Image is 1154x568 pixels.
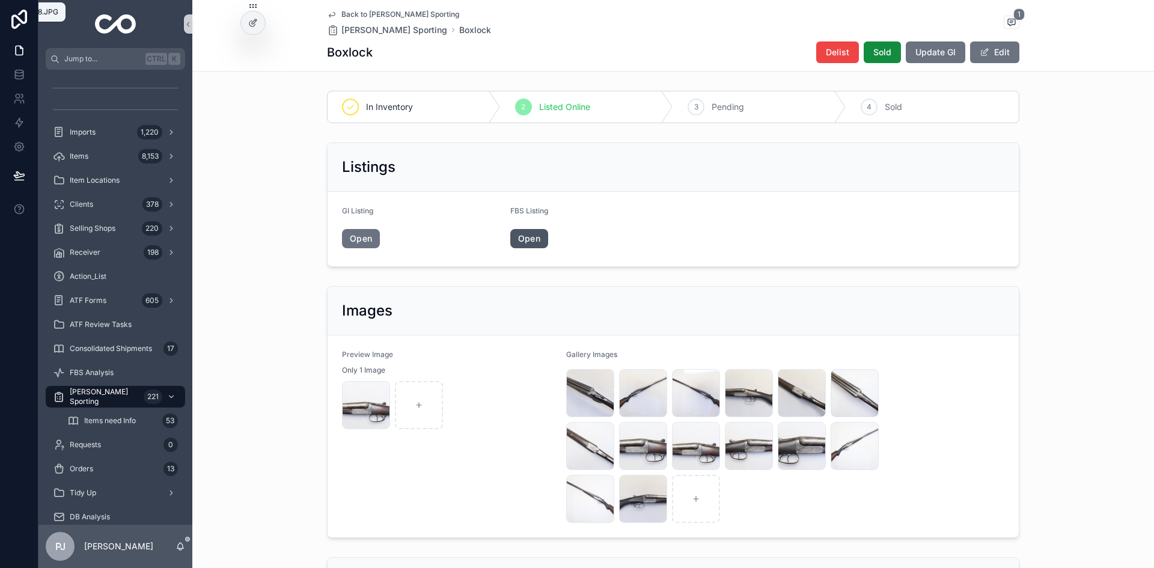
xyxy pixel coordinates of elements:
span: [PERSON_NAME] Sporting [341,24,447,36]
span: ATF Review Tasks [70,320,132,329]
span: Orders [70,464,93,474]
a: Items8,153 [46,145,185,167]
div: 198 [144,245,162,260]
a: Open [342,229,380,248]
span: Only 1 Image [342,365,385,375]
div: 220 [142,221,162,236]
span: K [169,54,179,64]
a: Items need Info53 [60,410,185,432]
div: 53 [162,414,178,428]
span: Back to [PERSON_NAME] Sporting [341,10,459,19]
span: Preview Image [342,350,393,359]
a: [PERSON_NAME] Sporting221 [46,386,185,408]
span: Delist [826,46,849,58]
button: Sold [864,41,901,63]
a: Boxlock [459,24,491,36]
button: Delist [816,41,859,63]
div: 221 [144,389,162,404]
div: 13 [163,462,178,476]
a: Item Locations [46,169,185,191]
span: GI Listing [342,206,373,215]
span: Listed Online [539,101,590,113]
a: ATF Review Tasks [46,314,185,335]
span: Update GI [915,46,956,58]
span: 1 [1013,8,1025,20]
h2: Listings [342,157,395,177]
div: 17 [163,341,178,356]
button: Edit [970,41,1019,63]
span: In Inventory [366,101,413,113]
span: Receiver [70,248,100,257]
span: Imports [70,127,96,137]
span: 3 [694,102,698,112]
button: 1 [1004,16,1019,31]
a: Back to [PERSON_NAME] Sporting [327,10,459,19]
a: DB Analysis [46,506,185,528]
a: Tidy Up [46,482,185,504]
span: Consolidated Shipments [70,344,152,353]
div: scrollable content [38,70,192,525]
span: Sold [885,101,902,113]
a: Receiver198 [46,242,185,263]
span: Clients [70,200,93,209]
span: Requests [70,440,101,450]
img: App logo [95,14,136,34]
span: Items [70,151,88,161]
div: 605 [142,293,162,308]
div: 378 [142,197,162,212]
a: Action_List [46,266,185,287]
a: FBS Analysis [46,362,185,383]
a: ATF Forms605 [46,290,185,311]
a: Clients378 [46,194,185,215]
a: Orders13 [46,458,185,480]
span: Action_List [70,272,106,281]
span: FBS Analysis [70,368,114,377]
span: 4 [867,102,872,112]
span: Gallery Images [566,350,617,359]
div: 1,220 [137,125,162,139]
span: Pending [712,101,744,113]
a: Open [510,229,548,248]
a: Imports1,220 [46,121,185,143]
span: FBS Listing [510,206,548,215]
button: Update GI [906,41,965,63]
a: Requests0 [46,434,185,456]
span: ATF Forms [70,296,106,305]
span: DB Analysis [70,512,110,522]
a: Selling Shops220 [46,218,185,239]
span: [PERSON_NAME] Sporting [70,387,139,406]
p: [PERSON_NAME] [84,540,153,552]
span: Jump to... [64,54,141,64]
div: 0 [163,438,178,452]
span: 2 [521,102,525,112]
a: [PERSON_NAME] Sporting [327,24,447,36]
h2: Images [342,301,392,320]
div: 8,153 [138,149,162,163]
span: Tidy Up [70,488,96,498]
span: Item Locations [70,176,120,185]
span: Items need Info [84,416,136,426]
span: Selling Shops [70,224,115,233]
h1: Boxlock [327,44,373,61]
span: PJ [55,539,66,554]
span: Ctrl [145,53,167,65]
button: Jump to...CtrlK [46,48,185,70]
a: Consolidated Shipments17 [46,338,185,359]
span: Sold [873,46,891,58]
